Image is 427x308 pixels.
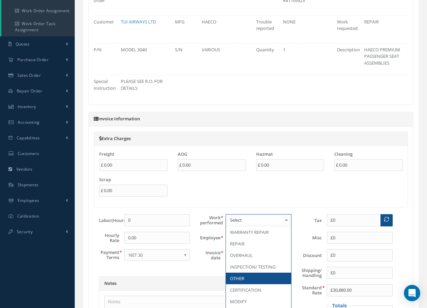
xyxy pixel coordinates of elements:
span: NONE [283,19,296,25]
label: Invoice date [195,250,220,260]
label: Customer [89,19,116,25]
h5: Notes [104,281,286,286]
label: S/N [170,47,197,53]
label: Special instruction [89,78,116,91]
a: Extra Charges [99,135,131,141]
label: Hazmat [256,152,273,157]
label: Freight [99,152,114,157]
label: Work requested [332,19,359,32]
span: CERTIFICATION [230,287,261,293]
label: Scrap [99,177,111,182]
span: Employees [18,198,39,203]
span: Quotes [16,41,30,47]
label: Payment Terms [94,250,119,260]
span: Security [17,229,33,235]
label: Trouble reported [251,19,278,32]
label: AOG [178,152,187,157]
span: HAECO PREMIUM PASSENGER SEAT ASSEMBLIES [364,47,400,66]
span: Sales Order [17,72,41,78]
span: MODEL 3040 [121,47,147,53]
input: Select [228,217,282,223]
a: TUI AIRWAYS LTD [121,19,156,25]
label: Employee [195,235,220,240]
span: INSPECTION/ TESTING [230,264,275,270]
span: MODIFY [230,298,247,305]
span: NET 30 [129,251,181,259]
a: Work Order Assignment [1,4,75,17]
span: Calibration [17,213,39,219]
span: Customers [18,151,39,156]
span: 1 [283,47,285,53]
span: HAECO [202,19,216,25]
span: Capabilities [17,135,40,141]
label: Labor(Hours) [94,218,119,223]
span: Shipments [18,182,39,188]
span: OTHER [230,275,244,281]
label: Cleaning [334,152,353,157]
div: Open Intercom Messenger [404,285,420,301]
span: Inventory [18,104,36,109]
label: Tax [297,218,322,223]
label: Quantity [251,47,278,53]
label: Hourly Rate [94,233,119,243]
span: Purchase Order [17,57,49,63]
span: VARIOUS [202,47,220,53]
label: P/N [89,47,116,53]
label: Standard Rate [297,285,322,295]
label: MFG [170,19,197,25]
label: Work performed [195,215,220,225]
span: Accounting [18,119,40,125]
span: OVERHAUL [230,252,253,258]
h5: Invoice Information [94,116,408,122]
label: Description [332,47,359,64]
span: REPAIR [364,19,379,25]
label: Misc [297,235,322,240]
a: Work Order Task Assignment [1,17,75,36]
span: Vendors [16,166,33,172]
span: Repair Order [17,88,42,94]
span: PLEASE SEE R.O. FOR DETAILS [121,78,163,91]
label: Shipping/ Handling [297,268,322,278]
span: REPAIR [230,241,245,247]
label: Discount [297,253,322,258]
span: WARRANTY REPAIR [230,229,269,235]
